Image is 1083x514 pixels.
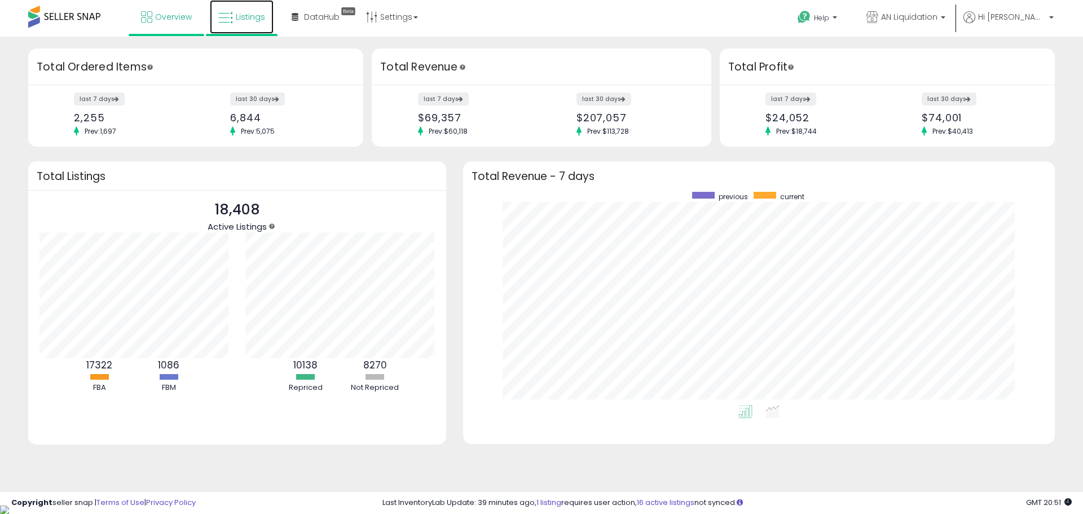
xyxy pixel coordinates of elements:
span: Prev: 1,697 [79,126,122,136]
div: $69,357 [418,112,533,124]
div: FBA [65,383,133,393]
div: $24,052 [765,112,879,124]
b: 10138 [293,358,318,372]
label: last 7 days [418,93,469,106]
label: last 30 days [230,93,285,106]
a: 16 active listings [637,497,694,508]
span: Prev: $18,744 [771,126,822,136]
div: $207,057 [576,112,692,124]
span: current [780,192,804,201]
b: 1086 [158,358,179,372]
span: Prev: $40,413 [927,126,979,136]
span: AN Liquidation [881,11,937,23]
span: Active Listings [208,221,267,232]
h3: Total Revenue - 7 days [472,172,1046,181]
span: Prev: 5,075 [235,126,280,136]
span: Help [814,13,829,23]
a: 1 listing [536,497,561,508]
div: 6,844 [230,112,344,124]
h3: Total Listings [37,172,438,181]
span: Prev: $60,118 [423,126,473,136]
a: Terms of Use [96,497,144,508]
h3: Total Profit [728,59,1046,75]
b: 17322 [86,358,112,372]
span: Listings [236,11,265,23]
span: DataHub [304,11,340,23]
label: last 7 days [765,93,816,106]
a: Help [789,2,848,37]
div: Repriced [272,383,340,393]
div: 2,255 [74,112,187,124]
span: 2025-10-13 20:51 GMT [1026,497,1072,508]
i: Click here to read more about un-synced listings. [737,499,743,506]
div: $74,001 [922,112,1035,124]
span: Prev: $113,728 [582,126,635,136]
div: Not Repriced [341,383,409,393]
div: FBM [135,383,202,393]
div: seller snap | | [11,498,196,508]
a: Privacy Policy [146,497,196,508]
span: Overview [155,11,192,23]
div: Tooltip anchor [145,62,155,72]
span: Hi [PERSON_NAME] [978,11,1046,23]
div: Tooltip anchor [457,62,468,72]
h3: Total Ordered Items [37,59,355,75]
label: last 7 days [74,93,125,106]
div: Tooltip anchor [338,6,358,17]
label: last 30 days [576,93,631,106]
strong: Copyright [11,497,52,508]
a: Hi [PERSON_NAME] [963,11,1054,37]
b: 8270 [363,358,387,372]
h3: Total Revenue [380,59,703,75]
i: Get Help [797,10,811,24]
label: last 30 days [922,93,976,106]
div: Tooltip anchor [786,62,796,72]
p: 18,408 [208,199,267,221]
span: previous [719,192,748,201]
div: Tooltip anchor [267,221,277,231]
div: Last InventoryLab Update: 39 minutes ago, requires user action, not synced. [382,498,1072,508]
